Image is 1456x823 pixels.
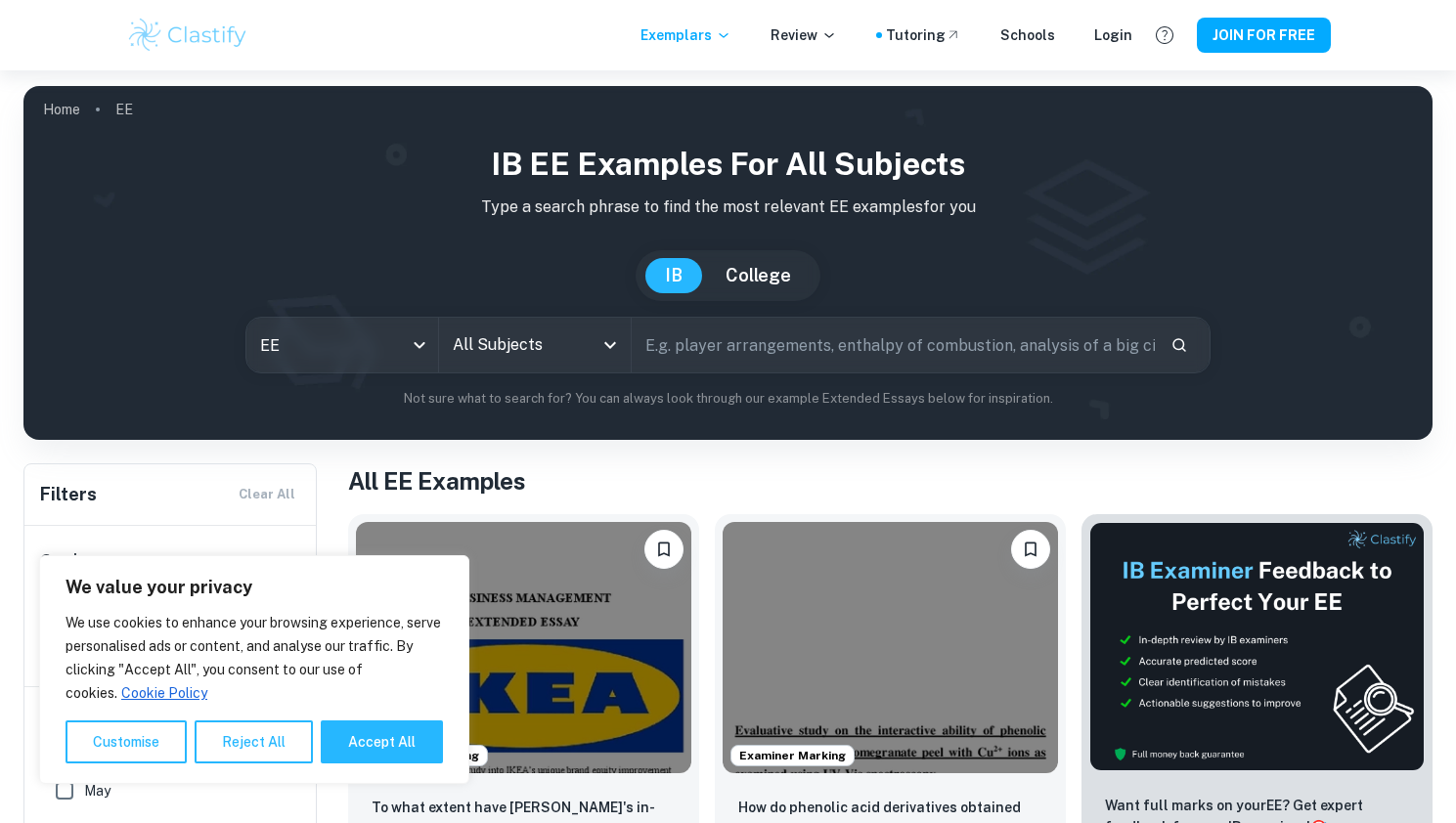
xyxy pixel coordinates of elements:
a: Cookie Policy [120,684,208,702]
p: Review [771,24,837,46]
img: Clastify logo [126,16,250,55]
p: Not sure what to search for? You can always look through our example Extended Essays below for in... [39,389,1417,409]
div: EE [246,318,438,372]
button: Customise [66,720,187,763]
a: Home [43,96,80,123]
button: College [706,258,811,293]
a: Tutoring [886,24,961,46]
p: Type a search phrase to find the most relevant EE examples for you [39,195,1417,219]
a: Login [1094,24,1132,46]
p: We value your privacy [66,576,443,599]
button: Please log in to bookmark exemplars [644,530,684,569]
button: JOIN FOR FREE [1197,18,1331,53]
img: Business and Management EE example thumbnail: To what extent have IKEA's in-store reta [356,522,691,773]
h6: Filters [40,481,97,508]
button: Search [1163,328,1196,362]
button: IB [645,258,702,293]
div: We value your privacy [39,555,469,784]
h1: IB EE examples for all subjects [39,141,1417,188]
p: Exemplars [640,24,731,46]
span: May [84,780,110,801]
img: profile cover [23,86,1433,440]
button: Reject All [195,720,313,763]
p: We use cookies to enhance your browsing experience, serve personalised ads or content, and analys... [66,611,443,705]
a: Schools [1000,24,1055,46]
button: Help and Feedback [1148,19,1181,52]
h1: All EE Examples [348,463,1433,498]
img: Chemistry EE example thumbnail: How do phenolic acid derivatives obtaine [723,522,1058,773]
button: Open [596,331,624,359]
input: E.g. player arrangements, enthalpy of combustion, analysis of a big city... [632,318,1155,372]
h6: Grade [40,549,302,573]
p: EE [115,99,133,120]
button: Accept All [321,720,443,763]
button: Please log in to bookmark exemplars [1011,530,1050,569]
span: Examiner Marking [731,747,854,764]
img: Thumbnail [1089,522,1425,771]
